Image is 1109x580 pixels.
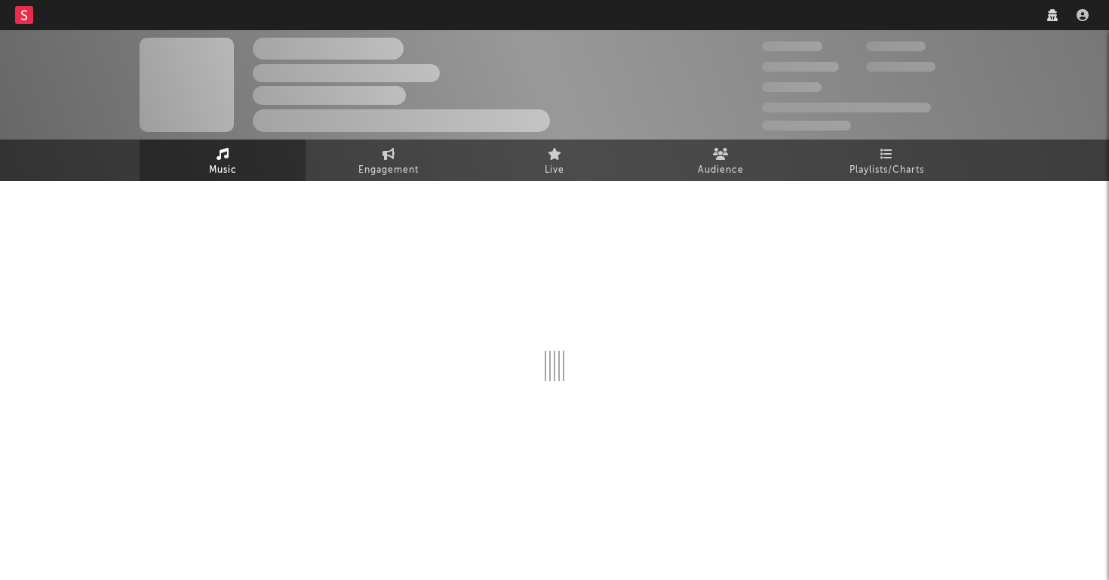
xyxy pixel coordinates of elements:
[358,161,419,180] span: Engagement
[306,140,472,181] a: Engagement
[762,82,822,92] span: 100,000
[140,140,306,181] a: Music
[866,62,935,72] span: 1,000,000
[849,161,924,180] span: Playlists/Charts
[762,121,851,130] span: Jump Score: 85.0
[545,161,564,180] span: Live
[472,140,637,181] a: Live
[762,62,839,72] span: 50,000,000
[637,140,803,181] a: Audience
[209,161,237,180] span: Music
[762,103,931,112] span: 50,000,000 Monthly Listeners
[762,41,822,51] span: 300,000
[866,41,926,51] span: 100,000
[803,140,969,181] a: Playlists/Charts
[698,161,744,180] span: Audience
